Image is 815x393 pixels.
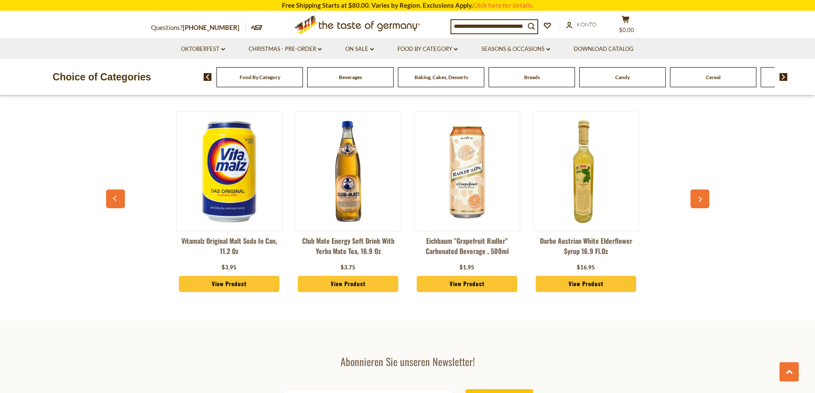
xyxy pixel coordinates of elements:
[183,24,240,31] a: [PHONE_NUMBER]
[339,74,362,80] a: Beverages
[151,22,246,33] p: Questions?
[179,276,280,292] a: View Product
[345,44,374,54] a: On Sale
[282,355,533,368] h3: Abonnieren Sie unseren Newsletter!
[341,263,356,272] div: $3.75
[574,44,634,54] a: Download Catalog
[779,73,788,81] img: next arrow
[417,276,518,292] a: View Product
[249,44,322,54] a: Christmas - PRE-ORDER
[204,73,212,81] img: previous arrow
[240,74,280,80] a: Food By Category
[577,21,596,28] span: Konto
[177,119,282,224] img: Vitamalz Original Malt Soda in Can, 11.2 oz
[397,44,458,54] a: Food By Category
[566,20,596,30] a: Konto
[533,119,639,224] img: Darbo Austrian White Elderflower Syrup 16.9 fl.oz
[481,44,550,54] a: Seasons & Occasions
[613,15,639,37] button: $0.00
[222,263,237,272] div: $3.95
[706,74,720,80] a: Cereal
[524,74,540,80] a: Breads
[619,27,634,33] span: $0.00
[536,276,637,292] a: View Product
[298,276,399,292] a: View Product
[181,44,225,54] a: Oktoberfest
[176,236,282,261] a: Vitamalz Original Malt Soda in Can, 11.2 oz
[577,263,595,272] div: $16.95
[533,236,639,261] a: Darbo Austrian White Elderflower Syrup 16.9 fl.oz
[473,1,533,9] a: Click here for details.
[459,263,474,272] div: $1.95
[414,236,520,261] a: Eichbaum "Grapefruit Radler" Carbonated Beverage , 500ml
[296,119,401,224] img: Club Mate Energy Soft Drink with Yerba Mate Tea, 16.9 oz
[615,74,630,80] a: Candy
[295,236,401,261] a: Club Mate Energy Soft Drink with Yerba Mate Tea, 16.9 oz
[415,74,468,80] a: Baking, Cakes, Desserts
[415,119,520,224] img: Eichbaum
